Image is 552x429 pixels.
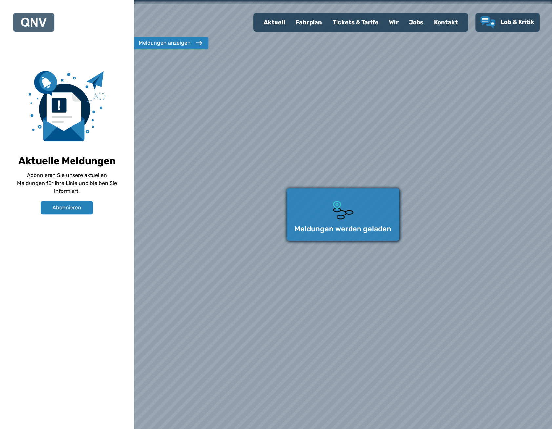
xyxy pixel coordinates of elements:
a: Jobs [404,14,429,31]
a: Fahrplan [290,14,327,31]
a: Wir [384,14,404,31]
img: Ladeanimation [330,196,356,222]
a: Kontakt [429,14,463,31]
span: Abonnieren [52,204,81,212]
a: Tickets & Tarife [327,14,384,31]
button: Abonnieren [41,201,93,214]
div: Meldungen anzeigen [139,39,191,47]
a: QNV Logo [21,16,47,29]
a: Aktuell [258,14,290,31]
img: newsletter [29,71,105,141]
button: Meldungen anzeigen [132,37,208,49]
a: Lob & Kritik [480,16,534,28]
span: Lob & Kritik [501,18,534,26]
p: Abonnieren Sie unsere aktuellen Meldungen für Ihre Linie und bleiben Sie informiert! [16,171,118,195]
h1: Aktuelle Meldungen [18,155,116,167]
img: QNV Logo [21,18,47,27]
p: Meldungen werden geladen [295,225,391,233]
